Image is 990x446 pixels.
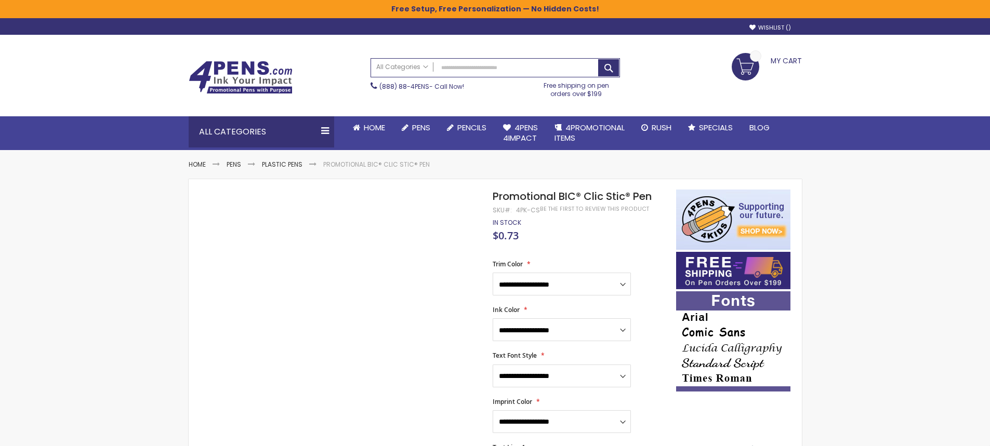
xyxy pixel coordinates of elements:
[371,59,433,76] a: All Categories
[493,397,532,406] span: Imprint Color
[189,160,206,169] a: Home
[546,116,633,150] a: 4PROMOTIONALITEMS
[493,260,523,268] span: Trim Color
[493,219,521,227] div: Availability
[189,61,293,94] img: 4Pens Custom Pens and Promotional Products
[749,24,791,32] a: Wishlist
[493,206,512,214] strong: SKU
[227,160,241,169] a: Pens
[364,122,385,133] span: Home
[699,122,733,133] span: Specials
[540,205,649,213] a: Be the first to review this product
[493,228,519,242] span: $0.73
[493,305,520,314] span: Ink Color
[495,116,546,150] a: 4Pens4impact
[412,122,430,133] span: Pens
[652,122,671,133] span: Rush
[493,189,652,204] span: Promotional BIC® Clic Stic® Pen
[741,116,778,139] a: Blog
[376,63,428,71] span: All Categories
[345,116,393,139] a: Home
[503,122,538,143] span: 4Pens 4impact
[323,160,430,169] li: Promotional BIC® Clic Stic® Pen
[533,77,620,98] div: Free shipping on pen orders over $199
[676,252,790,289] img: Free shipping on orders over $199
[379,82,429,91] a: (888) 88-4PENS
[680,116,741,139] a: Specials
[676,190,790,250] img: 4pens 4 kids
[262,160,302,169] a: Plastic Pens
[749,122,770,133] span: Blog
[516,206,540,214] div: 4PK-CS
[633,116,680,139] a: Rush
[439,116,495,139] a: Pencils
[189,116,334,147] div: All Categories
[379,82,464,91] span: - Call Now!
[676,291,790,391] img: font-personalization-examples
[393,116,439,139] a: Pens
[493,351,537,360] span: Text Font Style
[555,122,625,143] span: 4PROMOTIONAL ITEMS
[457,122,486,133] span: Pencils
[493,218,521,227] span: In stock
